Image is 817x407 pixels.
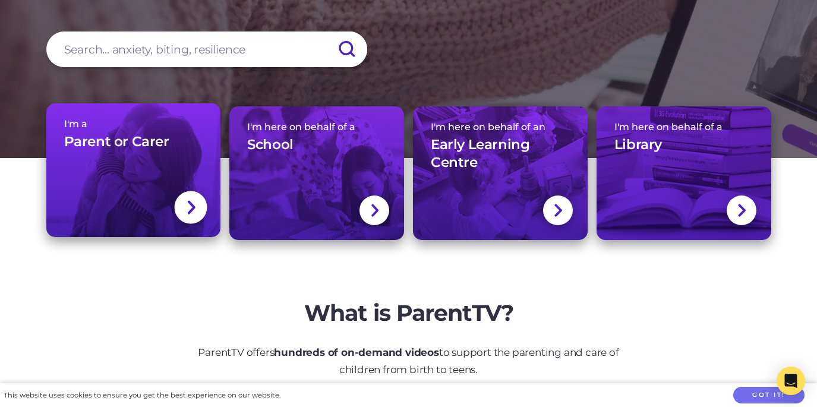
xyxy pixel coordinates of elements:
img: svg+xml;base64,PHN2ZyBlbmFibGUtYmFja2dyb3VuZD0ibmV3IDAgMCAxNC44IDI1LjciIHZpZXdCb3g9IjAgMCAxNC44ID... [186,198,195,216]
span: I'm here on behalf of a [247,121,386,132]
h3: Parent or Carer [64,133,169,151]
h3: Library [614,136,662,154]
h2: What is ParentTV? [186,299,632,327]
button: Got it! [733,387,805,404]
a: I'm aParent or Carer [46,103,221,237]
input: Submit [326,31,367,67]
a: I'm here on behalf of aSchool [229,106,404,240]
span: I'm a [64,118,203,130]
span: I'm here on behalf of a [614,121,753,132]
a: I'm here on behalf of anEarly Learning Centre [413,106,588,240]
h3: Early Learning Centre [431,136,570,172]
div: Open Intercom Messenger [777,367,805,395]
input: Search... anxiety, biting, resilience [46,31,367,67]
div: This website uses cookies to ensure you get the best experience on our website. [4,389,280,402]
h3: School [247,136,294,154]
a: I'm here on behalf of aLibrary [597,106,771,240]
img: svg+xml;base64,PHN2ZyBlbmFibGUtYmFja2dyb3VuZD0ibmV3IDAgMCAxNC44IDI1LjciIHZpZXdCb3g9IjAgMCAxNC44ID... [370,203,379,218]
strong: hundreds of on-demand videos [274,346,439,358]
img: svg+xml;base64,PHN2ZyBlbmFibGUtYmFja2dyb3VuZD0ibmV3IDAgMCAxNC44IDI1LjciIHZpZXdCb3g9IjAgMCAxNC44ID... [553,203,562,218]
p: ParentTV offers to support the parenting and care of children from birth to teens. [186,344,632,378]
span: I'm here on behalf of an [431,121,570,132]
img: svg+xml;base64,PHN2ZyBlbmFibGUtYmFja2dyb3VuZD0ibmV3IDAgMCAxNC44IDI1LjciIHZpZXdCb3g9IjAgMCAxNC44ID... [737,203,746,218]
